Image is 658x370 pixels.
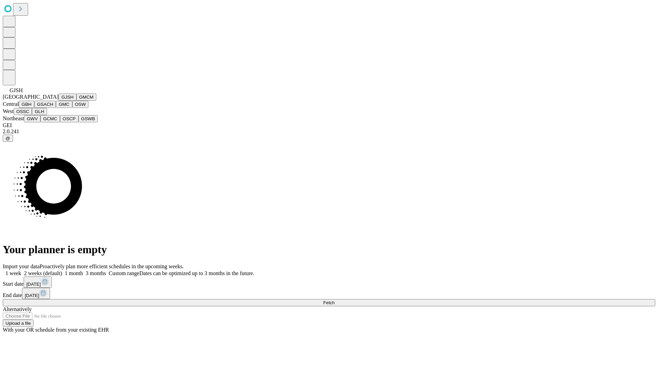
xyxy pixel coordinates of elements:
[323,300,334,305] span: Fetch
[3,135,13,142] button: @
[25,293,39,298] span: [DATE]
[24,276,52,288] button: [DATE]
[5,136,10,141] span: @
[60,115,78,122] button: OSCP
[19,101,34,108] button: GBH
[26,282,41,287] span: [DATE]
[3,263,40,269] span: Import your data
[3,122,655,128] div: GEI
[3,101,19,107] span: Central
[3,276,655,288] div: Start date
[109,270,139,276] span: Custom range
[3,306,32,312] span: Alternatively
[14,108,32,115] button: OSSC
[3,108,14,114] span: West
[3,320,34,327] button: Upload a file
[10,87,23,93] span: GJSH
[24,115,40,122] button: GWV
[65,270,83,276] span: 1 month
[3,128,655,135] div: 2.0.241
[139,270,254,276] span: Dates can be optimized up to 3 months in the future.
[5,270,21,276] span: 1 week
[24,270,62,276] span: 2 weeks (default)
[3,288,655,299] div: End date
[86,270,106,276] span: 3 months
[78,115,98,122] button: GSWB
[22,288,50,299] button: [DATE]
[76,94,96,101] button: GMCM
[3,94,59,100] span: [GEOGRAPHIC_DATA]
[72,101,89,108] button: OSW
[3,243,655,256] h1: Your planner is empty
[40,263,184,269] span: Proactively plan more efficient schedules in the upcoming weeks.
[40,115,60,122] button: GCMC
[56,101,72,108] button: GMC
[3,299,655,306] button: Fetch
[32,108,47,115] button: GLH
[34,101,56,108] button: GSACH
[3,115,24,121] span: Northeast
[59,94,76,101] button: GJSH
[3,327,109,333] span: With your OR schedule from your existing EHR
